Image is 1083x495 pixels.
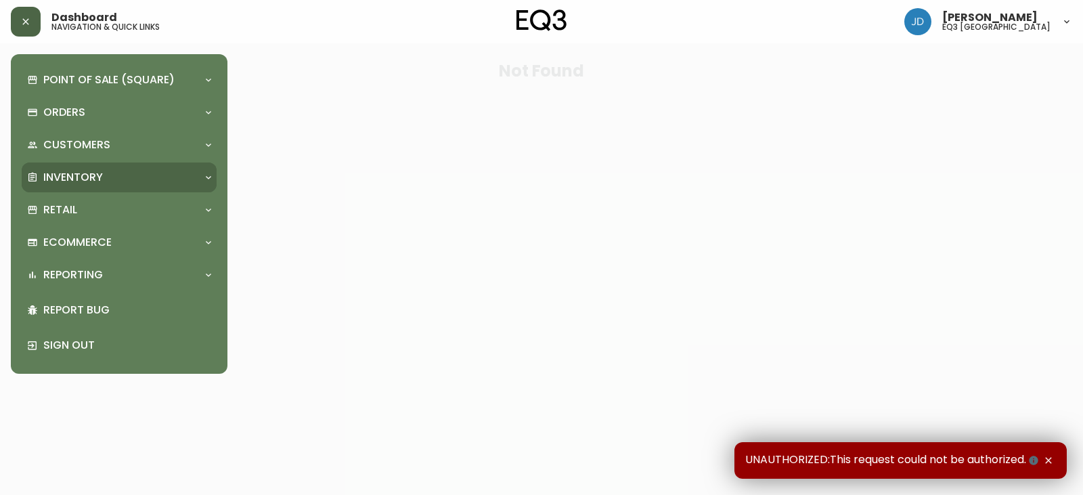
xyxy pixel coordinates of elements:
div: Customers [22,130,217,160]
div: Point of Sale (Square) [22,65,217,95]
p: Sign Out [43,338,211,353]
p: Reporting [43,267,103,282]
span: Dashboard [51,12,117,23]
p: Point of Sale (Square) [43,72,175,87]
div: Inventory [22,163,217,192]
div: Retail [22,195,217,225]
h5: navigation & quick links [51,23,160,31]
h5: eq3 [GEOGRAPHIC_DATA] [942,23,1051,31]
p: Customers [43,137,110,152]
p: Inventory [43,170,103,185]
div: Report Bug [22,293,217,328]
img: logo [516,9,567,31]
span: [PERSON_NAME] [942,12,1038,23]
div: Reporting [22,260,217,290]
p: Retail [43,202,77,217]
p: Orders [43,105,85,120]
img: 7c567ac048721f22e158fd313f7f0981 [904,8,931,35]
div: Orders [22,98,217,127]
div: Sign Out [22,328,217,363]
span: UNAUTHORIZED:This request could not be authorized. [745,453,1041,468]
p: Ecommerce [43,235,112,250]
p: Report Bug [43,303,211,318]
div: Ecommerce [22,228,217,257]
